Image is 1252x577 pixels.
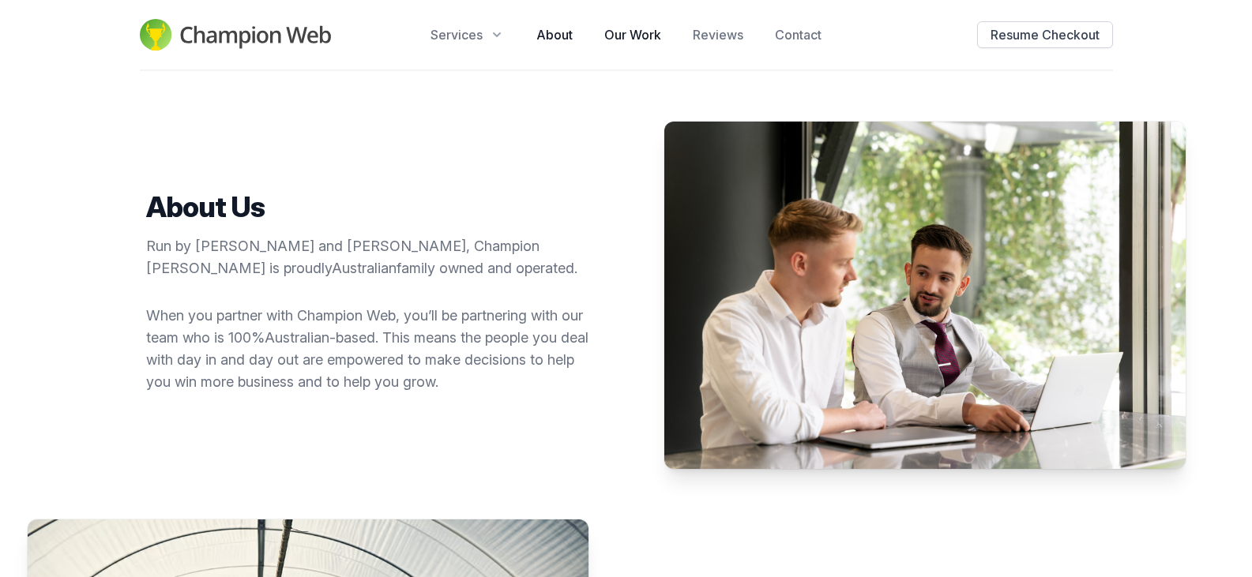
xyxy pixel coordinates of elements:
[775,25,822,44] a: Contact
[604,25,661,44] a: Our Work
[693,25,743,44] a: Reviews
[977,21,1113,48] button: Resume Checkout
[430,25,505,44] button: Services
[140,19,332,51] img: Champion Web
[146,235,588,279] p: Run by [PERSON_NAME] and [PERSON_NAME], Champion [PERSON_NAME] is proudly Australian family owned...
[536,25,573,44] a: About
[146,305,588,393] p: When you partner with Champion Web, you’ll be partnering with our team who is 100% Australian -ba...
[430,25,483,44] span: Services
[146,191,588,223] h2: About Us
